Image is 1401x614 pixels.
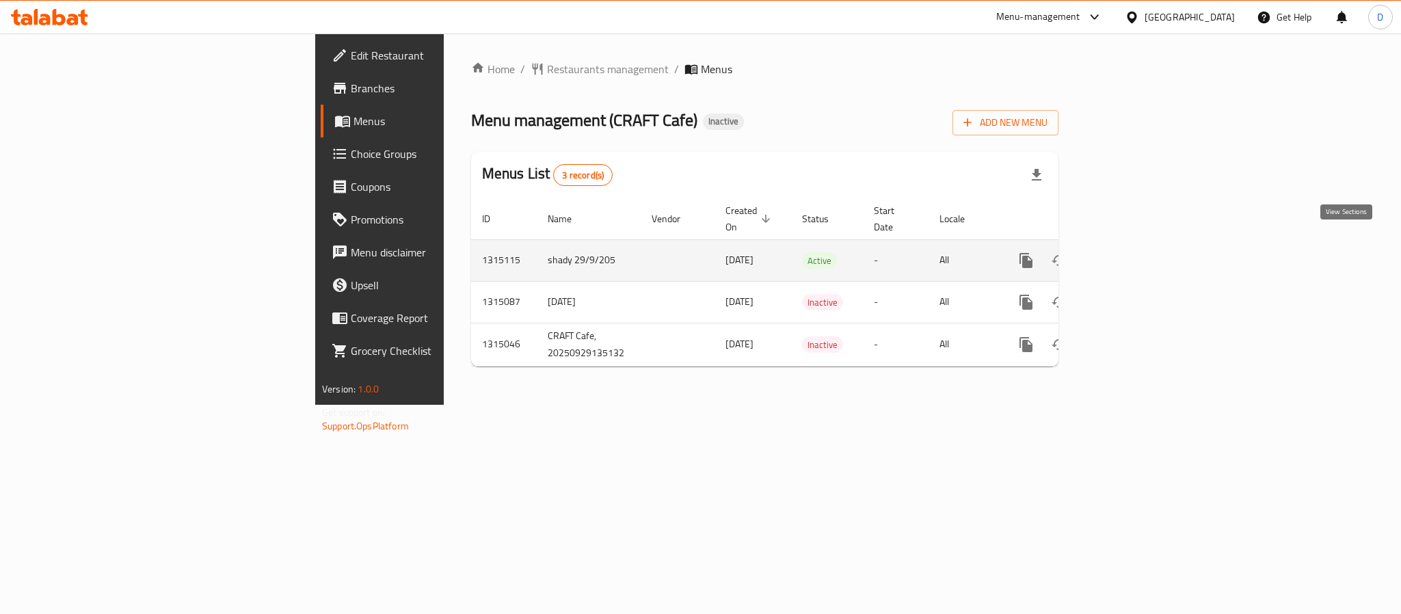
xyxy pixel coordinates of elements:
span: Grocery Checklist [351,343,538,359]
span: Get support on: [322,403,385,421]
span: Locale [939,211,983,227]
span: Inactive [802,295,843,310]
a: Restaurants management [531,61,669,77]
th: Actions [999,198,1152,240]
td: All [929,281,999,323]
li: / [674,61,679,77]
button: Change Status [1043,286,1076,319]
span: Version: [322,380,356,398]
td: CRAFT Cafe, 20250929135132 [537,323,641,366]
span: Restaurants management [547,61,669,77]
span: Name [548,211,589,227]
span: Active [802,253,837,269]
span: 3 record(s) [554,169,612,182]
td: [DATE] [537,281,641,323]
span: Menus [701,61,732,77]
span: [DATE] [725,293,753,310]
span: Coupons [351,178,538,195]
span: Coverage Report [351,310,538,326]
div: Total records count [553,164,613,186]
span: Edit Restaurant [351,47,538,64]
span: Status [802,211,846,227]
span: Promotions [351,211,538,228]
span: Vendor [652,211,698,227]
span: 1.0.0 [358,380,379,398]
span: D [1377,10,1383,25]
div: Inactive [802,336,843,353]
span: Upsell [351,277,538,293]
a: Upsell [321,269,549,302]
span: Created On [725,202,775,235]
span: Choice Groups [351,146,538,162]
span: Inactive [802,337,843,353]
nav: breadcrumb [471,61,1058,77]
span: Menu management ( CRAFT Cafe ) [471,105,697,135]
span: Branches [351,80,538,96]
span: [DATE] [725,251,753,269]
div: Menu-management [996,9,1080,25]
span: [DATE] [725,335,753,353]
button: Add New Menu [952,110,1058,135]
td: - [863,239,929,281]
a: Coverage Report [321,302,549,334]
span: Start Date [874,202,912,235]
td: shady 29/9/205 [537,239,641,281]
div: [GEOGRAPHIC_DATA] [1145,10,1235,25]
a: Grocery Checklist [321,334,549,367]
td: All [929,323,999,366]
button: more [1010,286,1043,319]
span: Add New Menu [963,114,1048,131]
div: Inactive [802,294,843,310]
td: - [863,323,929,366]
a: Menus [321,105,549,137]
button: Change Status [1043,328,1076,361]
a: Menu disclaimer [321,236,549,269]
td: - [863,281,929,323]
table: enhanced table [471,198,1152,366]
div: Export file [1020,159,1053,191]
span: Menu disclaimer [351,244,538,261]
td: All [929,239,999,281]
span: Menus [353,113,538,129]
span: Inactive [703,116,744,127]
a: Promotions [321,203,549,236]
a: Support.OpsPlatform [322,417,409,435]
a: Choice Groups [321,137,549,170]
span: ID [482,211,508,227]
a: Coupons [321,170,549,203]
h2: Menus List [482,163,613,186]
button: more [1010,244,1043,277]
button: more [1010,328,1043,361]
a: Edit Restaurant [321,39,549,72]
a: Branches [321,72,549,105]
div: Inactive [703,114,744,130]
